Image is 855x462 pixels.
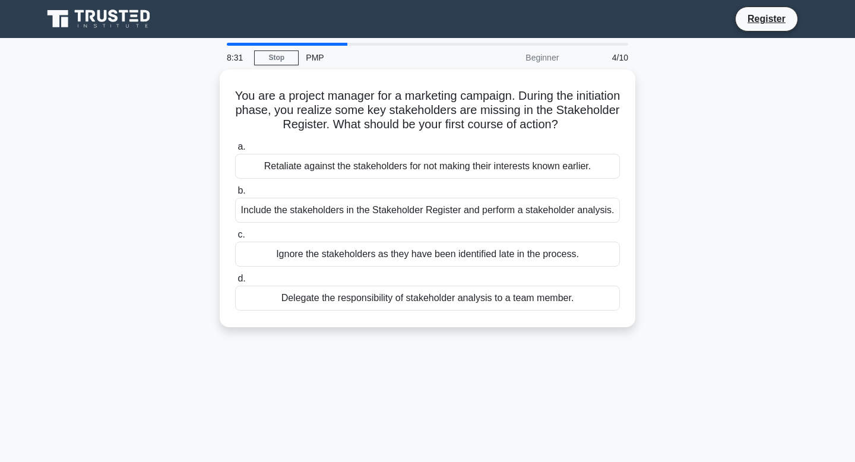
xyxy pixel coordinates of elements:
div: Delegate the responsibility of stakeholder analysis to a team member. [235,286,620,311]
div: PMP [299,46,462,69]
span: c. [237,229,245,239]
div: Beginner [462,46,566,69]
span: a. [237,141,245,151]
div: Include the stakeholders in the Stakeholder Register and perform a stakeholder analysis. [235,198,620,223]
div: Ignore the stakeholders as they have been identified late in the process. [235,242,620,267]
h5: You are a project manager for a marketing campaign. During the initiation phase, you realize some... [234,88,621,132]
span: d. [237,273,245,283]
div: Retaliate against the stakeholders for not making their interests known earlier. [235,154,620,179]
a: Register [740,11,793,26]
div: 4/10 [566,46,635,69]
span: b. [237,185,245,195]
div: 8:31 [220,46,254,69]
a: Stop [254,50,299,65]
